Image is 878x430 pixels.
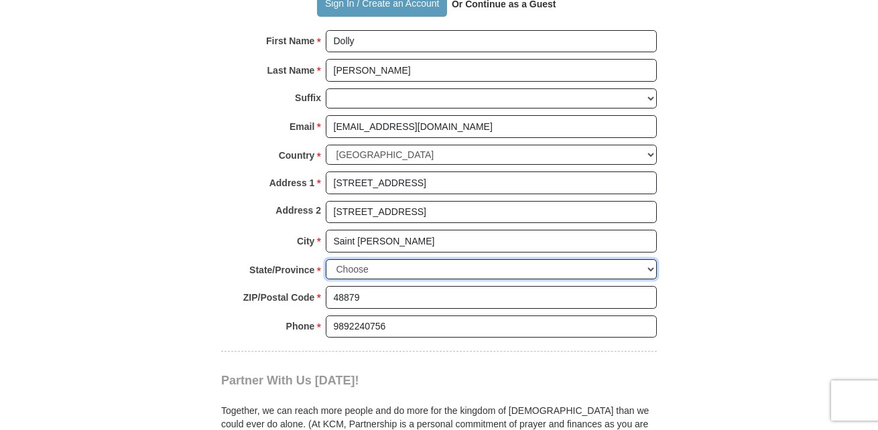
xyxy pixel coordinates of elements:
[267,61,315,80] strong: Last Name
[243,288,315,307] strong: ZIP/Postal Code
[266,31,314,50] strong: First Name
[279,146,315,165] strong: Country
[295,88,321,107] strong: Suffix
[286,317,315,336] strong: Phone
[269,173,315,192] strong: Address 1
[249,261,314,279] strong: State/Province
[297,232,314,250] strong: City
[275,201,321,220] strong: Address 2
[290,117,314,136] strong: Email
[221,374,359,387] span: Partner With Us [DATE]!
